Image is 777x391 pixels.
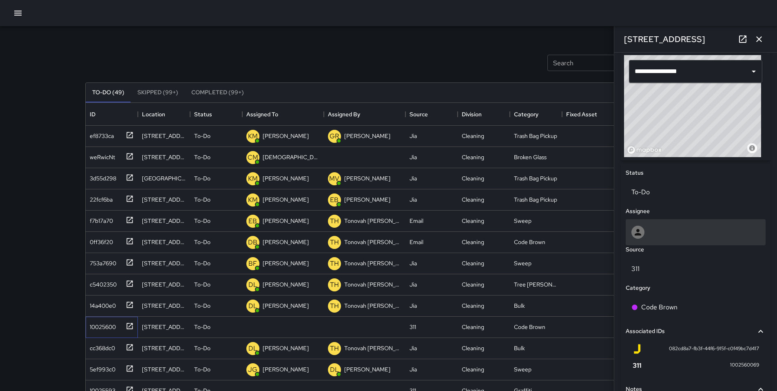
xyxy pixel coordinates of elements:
div: ID [90,103,95,126]
p: To-Do [194,174,210,182]
p: [PERSON_NAME] [263,132,309,140]
div: Jia [410,174,417,182]
p: DB [248,238,257,247]
p: Tonovah [PERSON_NAME] [344,344,401,352]
p: To-Do [194,280,210,289]
p: GR [330,131,339,141]
div: Sweep [514,365,531,373]
p: Tonovah [PERSON_NAME] [344,302,401,310]
div: Division [462,103,482,126]
div: 65 Ringold Street [142,132,186,140]
p: EB [330,195,339,205]
p: [PERSON_NAME] [263,365,309,373]
div: Code Brown [514,238,545,246]
div: Category [510,103,562,126]
div: Trash Bag Pickup [514,132,557,140]
p: DL [330,365,339,375]
div: Trash Bag Pickup [514,174,557,182]
div: Cleaning [462,238,484,246]
div: 1580 Folsom Street [142,174,186,182]
div: Cleaning [462,344,484,352]
p: To-Do [194,344,210,352]
div: 753a7690 [86,256,116,267]
p: TH [330,301,339,311]
div: Sweep [514,259,531,267]
div: 1450 Folsom Street [142,238,186,246]
div: Sweep [514,217,531,225]
div: Jia [410,302,417,310]
p: Tonovah [PERSON_NAME] [344,238,401,246]
p: BF [248,259,257,269]
div: 10025600 [86,320,116,331]
button: Skipped (99+) [131,83,185,102]
div: Tree Wells [514,280,558,289]
div: Cleaning [462,280,484,289]
p: TH [330,238,339,247]
p: KM [248,174,258,184]
div: 712 Tehama Street [142,365,186,373]
div: Assigned To [242,103,324,126]
div: Jia [410,132,417,140]
div: Status [190,103,242,126]
div: Status [194,103,212,126]
p: DL [248,344,257,353]
div: 1600 Folsom Street [142,195,186,204]
div: 0ff36f20 [86,235,113,246]
p: JG [248,365,257,375]
div: Assigned To [246,103,278,126]
div: 5ef993c0 [86,362,115,373]
div: Fixed Asset [566,103,597,126]
p: TH [330,259,339,269]
div: ID [86,103,138,126]
div: Fixed Asset [562,103,614,126]
div: Jia [410,259,417,267]
p: KM [248,131,258,141]
div: Cleaning [462,195,484,204]
p: To-Do [194,323,210,331]
button: Completed (99+) [185,83,250,102]
div: f7b17a70 [86,213,113,225]
div: Trash Bag Pickup [514,195,557,204]
div: Jia [410,365,417,373]
div: Assigned By [328,103,360,126]
p: [PERSON_NAME] [344,132,390,140]
p: Tonovah [PERSON_NAME] [344,259,401,267]
div: Jia [410,153,417,161]
div: 660 Clementina Street [142,344,186,352]
p: [PERSON_NAME] [263,280,309,289]
p: TH [330,216,339,226]
div: Cleaning [462,259,484,267]
div: 3d55d298 [86,171,116,182]
p: [PERSON_NAME] [344,365,390,373]
div: Assigned By [324,103,405,126]
p: To-Do [194,238,210,246]
p: To-Do [194,217,210,225]
p: Tonovah [PERSON_NAME] [344,217,401,225]
p: [PERSON_NAME] [263,238,309,246]
div: c5402350 [86,277,117,289]
p: DL [248,301,257,311]
p: To-Do [194,365,210,373]
div: 393 9th Street [142,302,186,310]
div: Cleaning [462,132,484,140]
div: Cleaning [462,217,484,225]
div: Cleaning [462,302,484,310]
div: Cleaning [462,153,484,161]
p: [PERSON_NAME] [263,217,309,225]
div: 77 Harriet Street [142,259,186,267]
p: [PERSON_NAME] [263,195,309,204]
p: To-Do [194,259,210,267]
div: Cleaning [462,323,484,331]
p: KM [248,195,258,205]
div: Code Brown [514,323,545,331]
div: Jia [410,195,417,204]
p: MV [329,174,339,184]
p: [PERSON_NAME] [263,344,309,352]
p: EB [248,216,257,226]
p: TH [330,344,339,353]
p: [PERSON_NAME] [344,174,390,182]
p: DL [248,280,257,290]
div: Division [458,103,510,126]
div: Bulk [514,302,525,310]
p: Tonovah [PERSON_NAME] [344,280,401,289]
